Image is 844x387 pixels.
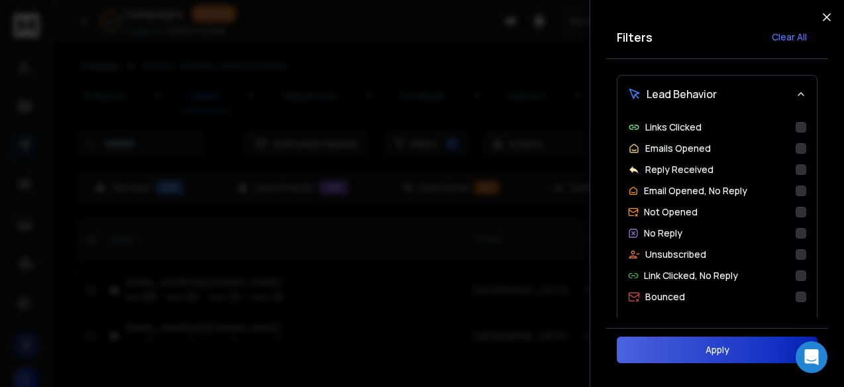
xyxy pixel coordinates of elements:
p: Not Opened [644,205,698,219]
button: Apply [617,337,818,363]
button: Clear All [761,24,818,50]
div: Open Intercom Messenger [796,341,827,373]
button: Lead Behavior [617,76,817,113]
span: Lead Behavior [647,86,717,102]
h2: Filters [617,28,653,46]
p: Email Opened, No Reply [644,184,747,197]
p: Unsubscribed [645,248,706,261]
p: Reply Received [645,163,713,176]
p: No Reply [644,227,682,240]
p: Bounced [645,290,685,304]
p: Emails Opened [645,142,711,155]
p: Links Clicked [645,121,702,134]
p: Link Clicked, No Reply [644,269,738,282]
div: Lead Behavior [617,113,817,322]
